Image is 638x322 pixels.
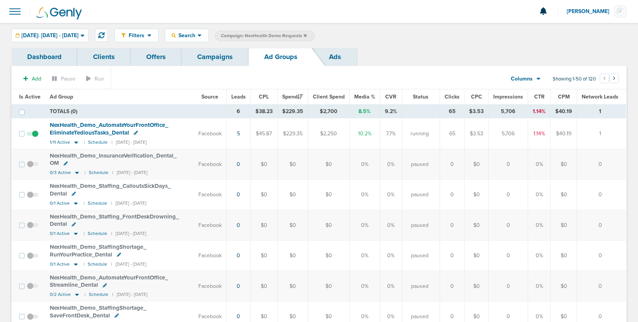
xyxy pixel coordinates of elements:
a: 0 [237,252,240,259]
span: paused [411,252,429,260]
td: 65 [440,118,465,149]
td: 0 [489,240,528,271]
td: 0% [349,210,380,240]
td: 0% [380,179,402,210]
span: NexHealth_ Demo_ AutomateYourFrontOffice_ Streamline_ Dental [50,274,168,289]
td: 0% [380,271,402,301]
td: $0 [551,271,577,301]
span: CPL [259,94,269,100]
span: 0/1 Active [50,261,70,267]
td: 0% [380,149,402,179]
td: $0 [277,210,308,240]
td: 0 [577,271,627,301]
td: 0 [440,179,465,210]
td: $0 [465,240,489,271]
span: Add [32,76,41,82]
td: 0% [380,240,402,271]
td: 0 [577,210,627,240]
small: | [83,231,84,237]
td: $0 [308,210,349,240]
small: | [DATE] - [DATE] [111,140,147,145]
span: Filters [126,32,147,39]
td: $0 [308,179,349,210]
td: 0% [349,179,380,210]
a: 0 [237,222,240,228]
span: [DATE]: [DATE] - [DATE] [21,33,79,38]
td: $0 [551,179,577,210]
small: | [DATE] - [DATE] [111,200,146,206]
td: Facebook [194,118,227,149]
span: Columns [511,75,533,83]
span: Status [413,94,429,100]
td: $0 [551,149,577,179]
span: Clicks [445,94,460,100]
span: Showing 1-50 of 120 [553,76,596,82]
span: paused [411,161,429,168]
span: Impressions [493,94,523,100]
a: Campaigns [182,48,249,66]
span: 0/1 Active [50,231,70,237]
span: NexHealth_ Demo_ Staffing_ CalloutsSickDays_ Dental [50,182,171,197]
td: $0 [465,210,489,240]
td: 0 [489,149,528,179]
td: 9.2% [380,105,402,118]
td: 0 [489,179,528,210]
td: $45.87 [250,118,277,149]
td: 7.7% [380,118,402,149]
td: 0% [528,210,551,240]
td: $0 [308,240,349,271]
td: Facebook [194,149,227,179]
small: Schedule [88,261,107,267]
td: 0 [489,210,528,240]
a: 0 [237,313,240,320]
span: [PERSON_NAME] [567,9,615,14]
td: $0 [277,149,308,179]
td: $0 [308,149,349,179]
td: $0 [308,271,349,301]
small: Schedule [89,170,108,176]
span: Media % [354,94,375,100]
td: 0% [528,240,551,271]
a: Dashboard [11,48,77,66]
td: $0 [250,271,277,301]
td: $2,250 [308,118,349,149]
span: CTR [534,94,545,100]
span: paused [411,191,429,199]
a: Ad Groups [249,48,313,66]
span: Is Active [19,94,41,100]
span: NexHealth_ Demo_ Staffing_ FrontDeskDrowning_ Dental [50,213,179,228]
td: $0 [250,179,277,210]
td: $229.35 [277,105,308,118]
td: $40.19 [551,118,577,149]
td: $0 [465,271,489,301]
td: Facebook [194,179,227,210]
small: | [DATE] - [DATE] [111,231,146,237]
td: 0% [349,271,380,301]
span: NexHealth_ Demo_ StaffingShortage_ SaveFrontDesk_ Dental [50,304,146,319]
td: $38.23 [250,105,277,118]
a: Offers [131,48,182,66]
button: Add [19,73,46,84]
td: $0 [250,240,277,271]
td: 0% [380,210,402,240]
span: paused [411,222,429,229]
td: $3.53 [465,118,489,149]
small: Schedule [88,200,107,206]
span: NexHealth_ Demo_ StaffingShortage_ RunYourPractice_ Dental [50,243,146,258]
span: Leads [231,94,246,100]
button: Go to next page [609,74,619,83]
td: 5,706 [489,118,528,149]
td: 0 [489,271,528,301]
td: 0% [349,149,380,179]
span: Network Leads [582,94,618,100]
span: Campaign: NexHealth Demo Requests [221,33,307,39]
td: $0 [277,240,308,271]
span: CPC [471,94,482,100]
td: 0 [440,240,465,271]
small: Schedule [88,231,107,237]
span: paused [411,313,429,320]
td: 0% [349,240,380,271]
